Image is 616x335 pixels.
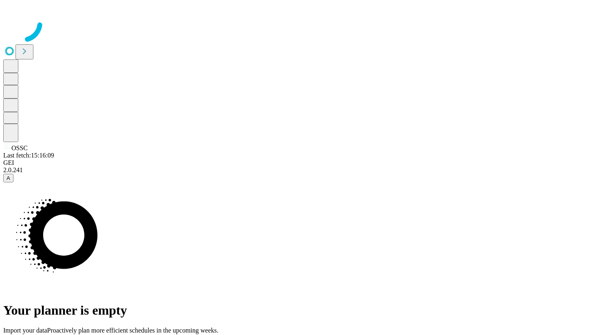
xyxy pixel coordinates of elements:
[7,175,10,181] span: A
[11,145,28,151] span: OSSC
[3,152,54,159] span: Last fetch: 15:16:09
[3,303,613,318] h1: Your planner is empty
[3,327,47,334] span: Import your data
[3,166,613,174] div: 2.0.241
[3,174,13,182] button: A
[47,327,218,334] span: Proactively plan more efficient schedules in the upcoming weeks.
[3,159,613,166] div: GEI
